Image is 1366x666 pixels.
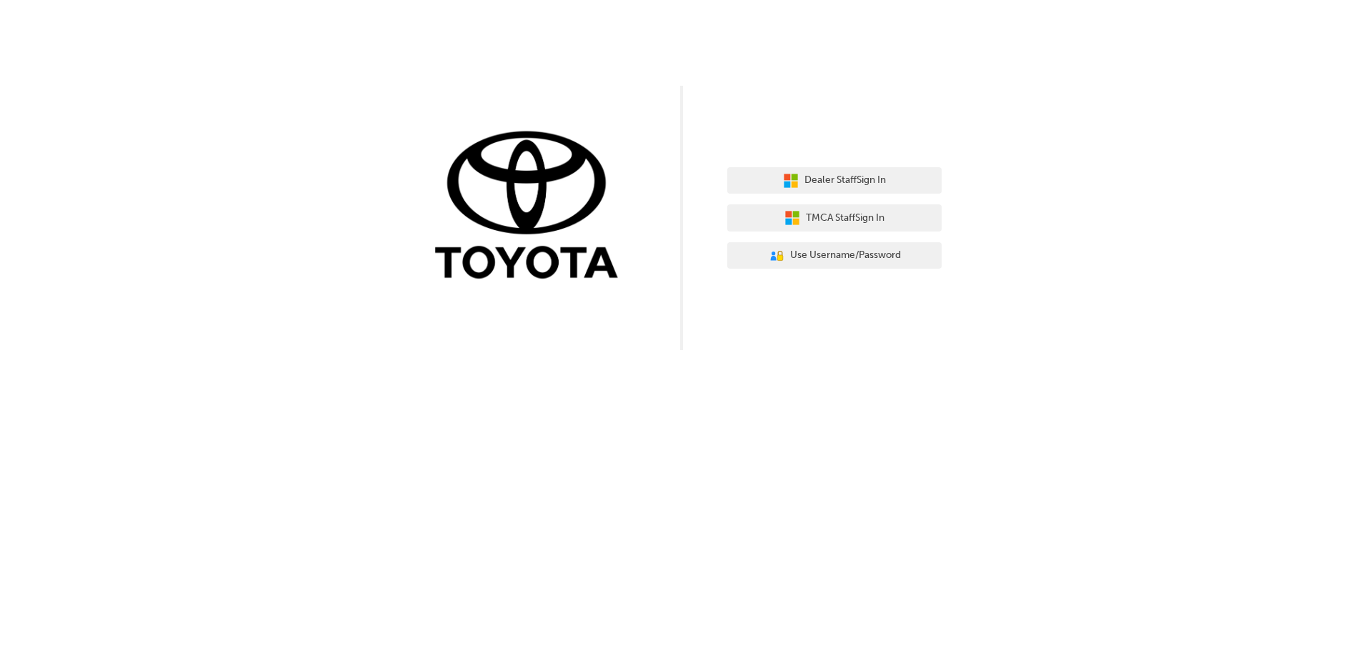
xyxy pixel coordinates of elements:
[424,128,639,286] img: Trak
[806,210,884,227] span: TMCA Staff Sign In
[727,204,942,232] button: TMCA StaffSign In
[727,167,942,194] button: Dealer StaffSign In
[727,242,942,269] button: Use Username/Password
[804,172,886,189] span: Dealer Staff Sign In
[790,247,901,264] span: Use Username/Password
